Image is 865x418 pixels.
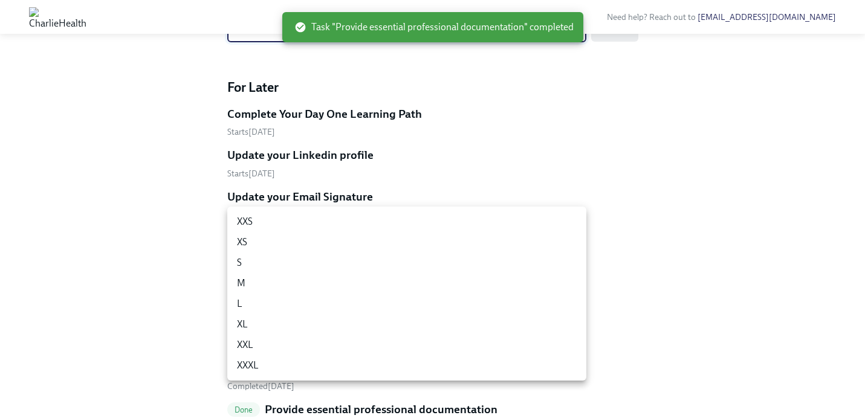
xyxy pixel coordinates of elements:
li: XXS [227,211,586,232]
li: M [227,273,586,294]
li: S [227,252,586,273]
li: XXL [227,335,586,355]
li: XXXL [227,355,586,376]
span: Task "Provide essential professional documentation" completed [294,21,574,34]
li: XS [227,232,586,252]
li: XL [227,314,586,335]
li: L [227,294,586,314]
